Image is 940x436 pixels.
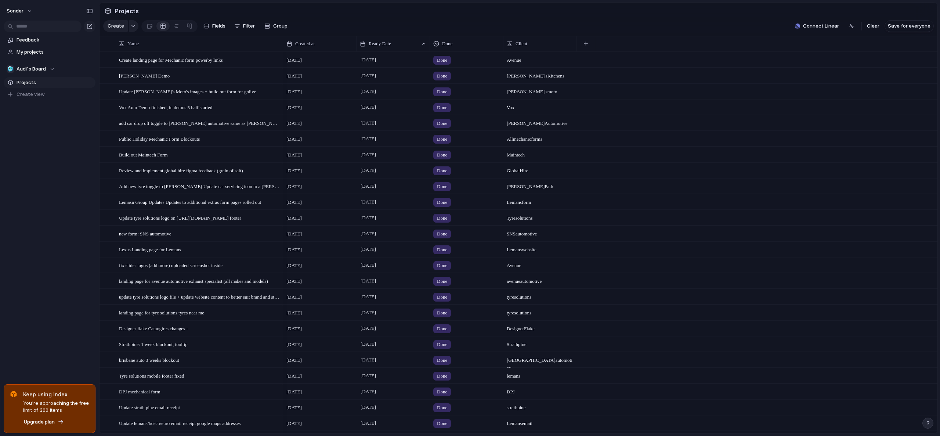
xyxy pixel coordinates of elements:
[437,120,447,127] span: Done
[286,104,302,111] span: [DATE]
[888,22,930,30] span: Save for everyone
[286,136,302,143] span: [DATE]
[792,21,842,32] button: Connect Linear
[867,22,879,30] span: Clear
[437,309,447,317] span: Done
[4,77,95,88] a: Projects
[359,119,378,127] span: [DATE]
[286,230,302,238] span: [DATE]
[286,404,302,411] span: [DATE]
[504,163,576,174] span: Global Hire
[119,356,179,364] span: brisbane auto 3 weeks blockout
[504,242,576,253] span: Lemans website
[359,198,378,206] span: [DATE]
[286,388,302,396] span: [DATE]
[437,341,447,348] span: Done
[119,119,281,127] span: add car drop off toggle to [PERSON_NAME] automotive same as [PERSON_NAME] stay overnight for cale...
[286,57,302,64] span: [DATE]
[504,337,576,348] span: Strathpine
[437,262,447,269] span: Done
[359,134,378,143] span: [DATE]
[286,199,302,206] span: [DATE]
[504,353,576,371] span: [GEOGRAPHIC_DATA] automotive
[17,79,93,86] span: Projects
[212,22,225,30] span: Fields
[119,245,181,253] span: Lexus Landing page for Lemans
[359,403,378,412] span: [DATE]
[359,292,378,301] span: [DATE]
[119,71,170,80] span: [PERSON_NAME] Demo
[359,103,378,112] span: [DATE]
[504,68,576,80] span: [PERSON_NAME]'s Kitchens
[286,372,302,380] span: [DATE]
[119,213,241,222] span: Update tyre solutions logo on [URL][DOMAIN_NAME] footer
[504,416,576,427] span: Lemans email
[286,120,302,127] span: [DATE]
[119,387,160,396] span: DPJ mechanical form
[437,167,447,174] span: Done
[359,213,378,222] span: [DATE]
[286,293,302,301] span: [DATE]
[108,22,124,30] span: Create
[24,418,55,426] span: Upgrade plan
[437,325,447,332] span: Done
[369,40,391,47] span: Ready Date
[17,36,93,44] span: Feedback
[359,87,378,96] span: [DATE]
[504,84,576,96] span: [PERSON_NAME]'s moto
[286,325,302,332] span: [DATE]
[359,71,378,80] span: [DATE]
[359,356,378,364] span: [DATE]
[504,116,576,127] span: [PERSON_NAME] Automotive
[437,72,447,80] span: Done
[119,324,188,332] span: Designer flake Cataogires changes -
[504,226,576,238] span: SNS automotive
[359,55,378,64] span: [DATE]
[119,166,243,174] span: Review and implement global hire figma feedback (grain of salt)
[286,278,302,285] span: [DATE]
[4,35,95,46] a: Feedback
[504,368,576,380] span: lemans
[119,403,180,411] span: Update strath pine email receipt
[437,88,447,96] span: Done
[359,277,378,285] span: [DATE]
[504,289,576,301] span: tyre solutions
[286,357,302,364] span: [DATE]
[295,40,315,47] span: Created at
[359,229,378,238] span: [DATE]
[119,292,281,301] span: update tyre solutions logo file + update website content to better suit brand and store locations
[516,40,527,47] span: Client
[22,417,66,427] button: Upgrade plan
[504,131,576,143] span: All mechanic forms
[119,261,223,269] span: fix slider logos (add more) uploaded screenshot inside
[504,400,576,411] span: strathpine
[359,245,378,254] span: [DATE]
[504,210,576,222] span: Tyre solutions
[17,65,46,73] span: Audi's Board
[359,182,378,191] span: [DATE]
[243,22,255,30] span: Filter
[119,87,256,96] span: Update [PERSON_NAME]'s Moto's images + build out form for golive
[200,20,228,32] button: Fields
[113,4,140,18] span: Projects
[504,53,576,64] span: Avenue
[286,183,302,190] span: [DATE]
[4,64,95,75] button: 🥶Audi's Board
[504,321,576,332] span: Designer Flake
[119,371,184,380] span: Tyre solutions mobile footer fixed
[359,324,378,333] span: [DATE]
[437,293,447,301] span: Done
[437,199,447,206] span: Done
[504,179,576,190] span: [PERSON_NAME] Park
[504,100,576,111] span: Vox
[103,20,128,32] button: Create
[359,371,378,380] span: [DATE]
[442,40,452,47] span: Done
[885,20,934,32] button: Save for everyone
[4,89,95,100] button: Create view
[504,147,576,159] span: Maintech
[359,387,378,396] span: [DATE]
[119,103,212,111] span: Vox Auto Demo finished, in demos 5 half started
[17,48,93,56] span: My projects
[286,309,302,317] span: [DATE]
